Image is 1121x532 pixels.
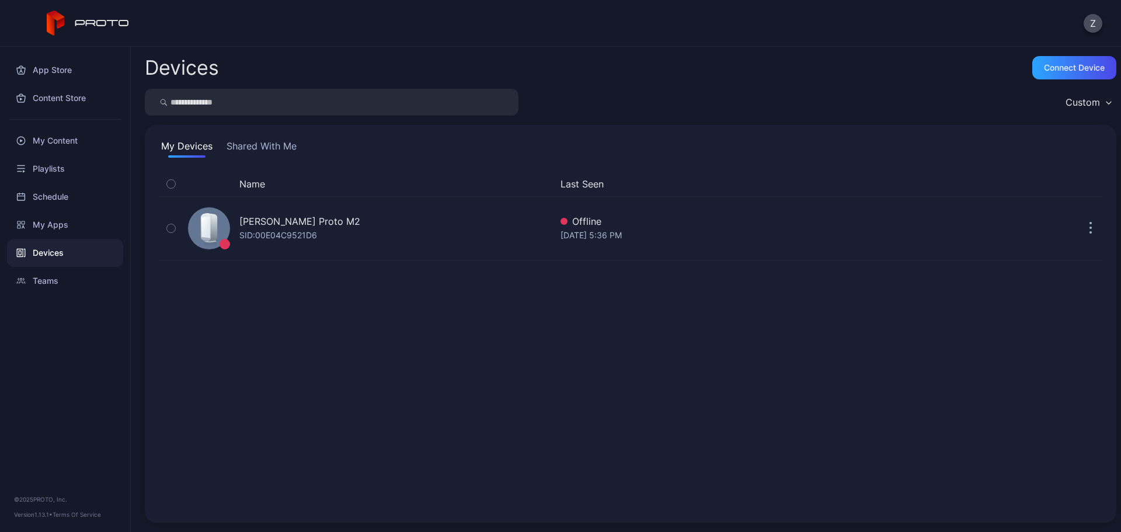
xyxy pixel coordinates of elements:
[1044,63,1105,72] div: Connect device
[239,177,265,191] button: Name
[1032,56,1116,79] button: Connect device
[14,511,53,518] span: Version 1.13.1 •
[7,56,123,84] a: App Store
[1079,177,1102,191] div: Options
[1060,89,1116,116] button: Custom
[239,214,360,228] div: [PERSON_NAME] Proto M2
[14,495,116,504] div: © 2025 PROTO, Inc.
[145,57,219,78] h2: Devices
[960,177,1065,191] div: Update Device
[7,267,123,295] a: Teams
[560,228,955,242] div: [DATE] 5:36 PM
[224,139,299,158] button: Shared With Me
[7,239,123,267] a: Devices
[7,183,123,211] a: Schedule
[7,155,123,183] a: Playlists
[560,214,955,228] div: Offline
[7,211,123,239] a: My Apps
[7,127,123,155] a: My Content
[1066,96,1100,108] div: Custom
[7,84,123,112] a: Content Store
[560,177,951,191] button: Last Seen
[239,228,317,242] div: SID: 00E04C9521D6
[1084,14,1102,33] button: Z
[53,511,101,518] a: Terms Of Service
[159,139,215,158] button: My Devices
